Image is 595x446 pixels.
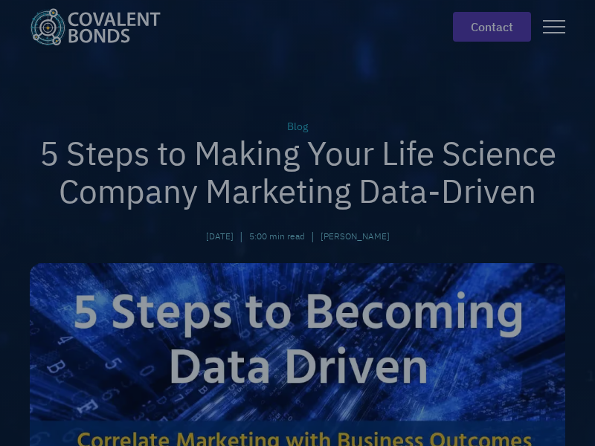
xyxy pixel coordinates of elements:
div: 5:00 min read [249,230,305,243]
a: [PERSON_NAME] [321,230,390,243]
img: Covalent Bonds White / Teal Logo [30,8,161,45]
h1: 5 Steps to Making Your Life Science Company Marketing Data-Driven [30,135,565,210]
div: [DATE] [206,230,234,243]
div: | [239,227,243,245]
div: | [311,227,315,245]
div: Blog [30,119,565,135]
a: home [30,8,173,45]
a: contact [453,12,531,42]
